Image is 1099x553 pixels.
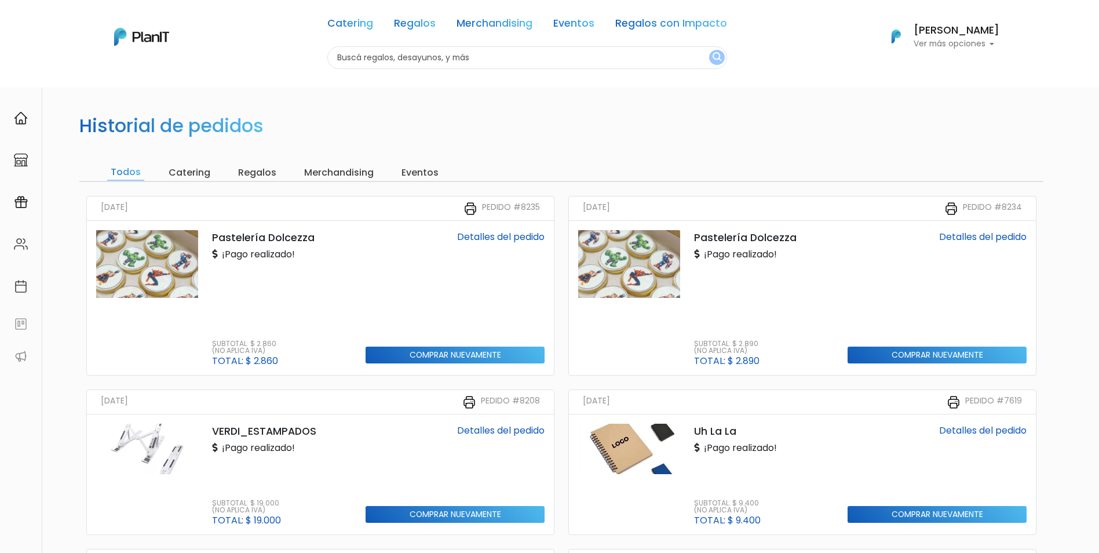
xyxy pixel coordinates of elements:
[79,115,264,137] h2: Historial de pedidos
[212,248,295,261] p: ¡Pago realizado!
[212,424,352,439] p: VERDI_ESTAMPADOS
[947,395,961,409] img: printer-31133f7acbd7ec30ea1ab4a3b6864c9b5ed483bd8d1a339becc4798053a55bbc.svg
[212,356,278,366] p: Total: $ 2.860
[944,202,958,216] img: printer-31133f7acbd7ec30ea1ab4a3b6864c9b5ed483bd8d1a339becc4798053a55bbc.svg
[481,395,540,409] small: Pedido #8208
[939,424,1027,437] a: Detalles del pedido
[578,424,680,475] img: thumb_FFA62904-870E-4D4D-9B85-57791C386CC3.jpeg
[694,356,760,366] p: Total: $ 2.890
[482,201,540,216] small: Pedido #8235
[939,230,1027,243] a: Detalles del pedido
[463,202,477,216] img: printer-31133f7acbd7ec30ea1ab4a3b6864c9b5ed483bd8d1a339becc4798053a55bbc.svg
[394,19,436,32] a: Regalos
[14,350,28,363] img: partners-52edf745621dab592f3b2c58e3bca9d71375a7ef29c3b500c9f145b62cc070d4.svg
[212,500,281,507] p: Subtotal: $ 19.000
[114,28,169,46] img: PlanIt Logo
[713,52,721,63] img: search_button-432b6d5273f82d61273b3651a40e1bd1b912527efae98b1b7a1b2c0702e16a8d.svg
[583,395,610,409] small: [DATE]
[14,317,28,331] img: feedback-78b5a0c8f98aac82b08bfc38622c3050aee476f2c9584af64705fc4e61158814.svg
[327,46,727,69] input: Buscá regalos, desayunos, y más
[212,340,278,347] p: Subtotal: $ 2.860
[963,201,1022,216] small: Pedido #8234
[165,165,214,181] input: Catering
[694,516,761,525] p: Total: $ 9.400
[457,424,545,437] a: Detalles del pedido
[694,441,777,455] p: ¡Pago realizado!
[694,500,761,507] p: Subtotal: $ 9.400
[848,347,1027,363] input: Comprar nuevamente
[457,230,545,243] a: Detalles del pedido
[914,26,999,36] h6: [PERSON_NAME]
[694,347,760,354] p: (No aplica IVA)
[101,395,128,409] small: [DATE]
[694,424,834,439] p: Uh La La
[694,248,777,261] p: ¡Pago realizado!
[366,506,545,523] input: Comprar nuevamente
[96,424,198,475] img: thumb_Dise%C3%B1o_sin_t%C3%ADtulo__7_.png
[694,340,760,347] p: Subtotal: $ 2.890
[398,165,442,181] input: Eventos
[96,230,198,298] img: thumb_WhatsApp_Image_2024-02-22_at_14.40.03__1_.jpeg
[301,165,377,181] input: Merchandising
[848,506,1027,523] input: Comprar nuevamente
[578,230,680,298] img: thumb_WhatsApp_Image_2024-02-22_at_14.40.03__1_.jpeg
[14,279,28,293] img: calendar-87d922413cdce8b2cf7b7f5f62616a5cf9e4887200fb71536465627b3292af00.svg
[883,24,909,49] img: PlanIt Logo
[327,19,373,32] a: Catering
[694,230,834,245] p: Pastelería Dolcezza
[14,237,28,251] img: people-662611757002400ad9ed0e3c099ab2801c6687ba6c219adb57efc949bc21e19d.svg
[615,19,727,32] a: Regalos con Impacto
[877,21,999,52] button: PlanIt Logo [PERSON_NAME] Ver más opciones
[14,195,28,209] img: campaigns-02234683943229c281be62815700db0a1741e53638e28bf9629b52c665b00959.svg
[14,111,28,125] img: home-e721727adea9d79c4d83392d1f703f7f8bce08238fde08b1acbfd93340b81755.svg
[694,507,761,514] p: (No aplica IVA)
[583,201,610,216] small: [DATE]
[107,165,144,181] input: Todos
[212,347,278,354] p: (No aplica IVA)
[914,40,999,48] p: Ver más opciones
[14,153,28,167] img: marketplace-4ceaa7011d94191e9ded77b95e3339b90024bf715f7c57f8cf31f2d8c509eaba.svg
[212,516,281,525] p: Total: $ 19.000
[462,395,476,409] img: printer-31133f7acbd7ec30ea1ab4a3b6864c9b5ed483bd8d1a339becc4798053a55bbc.svg
[101,201,128,216] small: [DATE]
[212,507,281,514] p: (No aplica IVA)
[553,19,594,32] a: Eventos
[457,19,532,32] a: Merchandising
[212,441,295,455] p: ¡Pago realizado!
[212,230,352,245] p: Pastelería Dolcezza
[366,347,545,363] input: Comprar nuevamente
[965,395,1022,409] small: Pedido #7619
[235,165,280,181] input: Regalos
